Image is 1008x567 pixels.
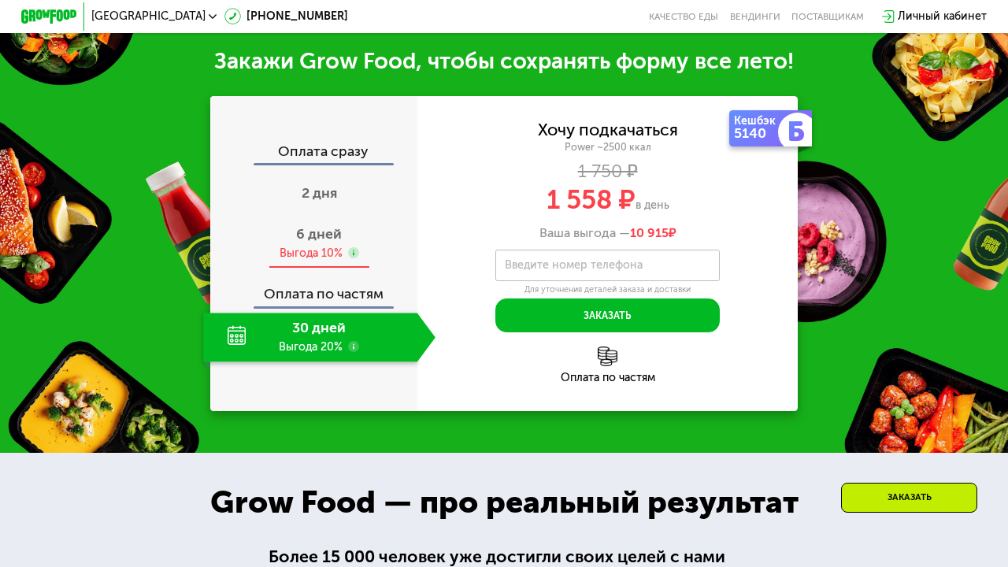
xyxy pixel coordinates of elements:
div: Оплата по частям [417,372,799,384]
span: 10 915 [630,225,669,240]
a: [PHONE_NUMBER] [224,8,348,24]
div: поставщикам [791,11,864,22]
div: Power ~2500 ккал [417,141,799,154]
div: Ваша выгода — [417,225,799,241]
div: Личный кабинет [898,8,987,24]
span: ₽ [630,225,676,241]
div: 5140 [734,127,781,141]
div: 1 750 ₽ [417,164,799,180]
div: Оплата по частям [211,274,417,306]
span: 2 дня [302,184,337,202]
span: [GEOGRAPHIC_DATA] [91,11,206,22]
a: Вендинги [730,11,780,22]
a: Качество еды [649,11,718,22]
img: l6xcnZfty9opOoJh.png [598,346,617,366]
span: 6 дней [296,225,342,243]
div: Заказать [841,483,977,513]
label: Введите номер телефона [505,261,643,269]
div: Для уточнения деталей заказа и доставки [495,284,719,295]
div: Grow Food — про реальный результат [187,479,822,527]
div: Оплата сразу [211,145,417,163]
span: в день [636,198,669,212]
div: Кешбэк [734,116,781,127]
div: Хочу подкачаться [538,123,678,139]
button: Заказать [495,298,719,332]
span: 1 558 ₽ [547,183,636,216]
div: Выгода 10% [280,246,343,261]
